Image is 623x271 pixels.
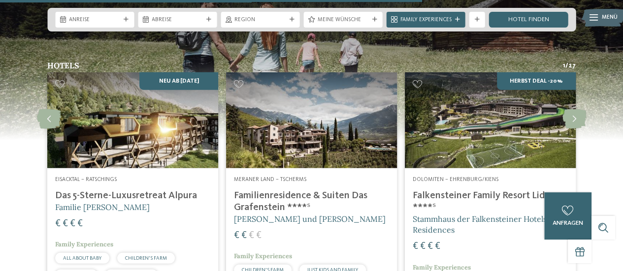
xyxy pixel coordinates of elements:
span: Eisacktal – Ratschings [55,177,117,182]
span: Family Experiences [400,16,452,24]
span: Dolomiten – Ehrenburg/Kiens [413,177,498,182]
span: Hotels [47,60,79,70]
span: 27 [568,61,576,70]
span: ALL ABOUT BABY [63,256,101,261]
span: € [249,231,254,241]
span: € [241,231,247,241]
span: Family Experiences [234,252,292,260]
h4: Familienresidence & Suiten Das Grafenstein ****ˢ [234,190,389,213]
span: 1 [563,61,565,70]
span: CHILDREN’S FARM [125,256,167,261]
span: Stammhaus der Falkensteiner Hotels & Residences [413,214,554,235]
span: € [420,241,426,251]
a: Hotel finden [489,12,568,28]
span: [PERSON_NAME] und [PERSON_NAME] [234,214,386,224]
span: Meraner Land – Tscherms [234,177,306,182]
img: Kinderfreundliches Hotel in Südtirol mit Pool gesucht? [405,72,576,168]
img: Kinderfreundliches Hotel in Südtirol mit Pool gesucht? [226,72,397,168]
h4: Falkensteiner Family Resort Lido ****ˢ [413,190,568,213]
span: / [565,61,568,70]
span: € [427,241,433,251]
a: anfragen [544,192,591,240]
span: Family Experiences [55,240,113,248]
span: € [435,241,440,251]
span: anfragen [553,220,583,226]
span: Familie [PERSON_NAME] [55,202,150,212]
span: € [63,219,68,229]
span: Abreise [152,16,203,24]
span: € [234,231,239,241]
img: Kinderfreundliches Hotel in Südtirol mit Pool gesucht? [47,72,218,168]
span: Region [234,16,286,24]
h4: Das 5-Sterne-Luxusretreat Alpura [55,190,210,202]
span: € [413,241,418,251]
span: € [70,219,75,229]
span: € [256,231,262,241]
span: € [77,219,83,229]
span: Anreise [69,16,120,24]
span: € [55,219,61,229]
span: Meine Wünsche [318,16,369,24]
